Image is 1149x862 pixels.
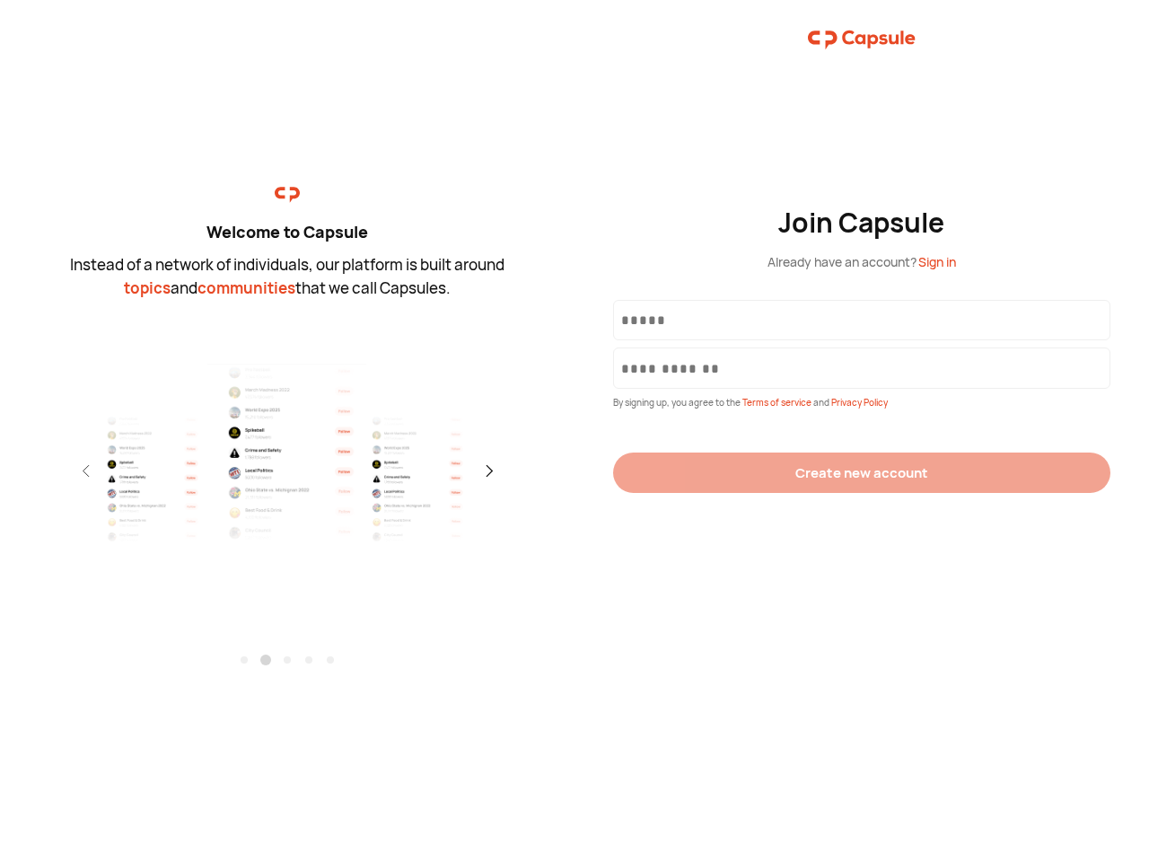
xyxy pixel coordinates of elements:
div: Create new account [795,463,928,482]
div: Join Capsule [778,207,946,239]
img: second.png [92,359,484,550]
span: Sign in [918,253,956,270]
div: Instead of a network of individuals, our platform is built around and that we call Capsules. [63,253,512,299]
img: logo [808,22,916,57]
span: communities [197,277,295,298]
div: By signing up, you agree to the and [613,396,1110,409]
div: Already have an account? [767,252,956,271]
button: Create new account [613,453,1110,493]
img: logo [275,182,300,207]
span: topics [124,277,171,298]
span: Privacy Policy [831,396,888,409]
span: Terms of service [742,396,813,409]
div: Welcome to Capsule [63,220,512,244]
